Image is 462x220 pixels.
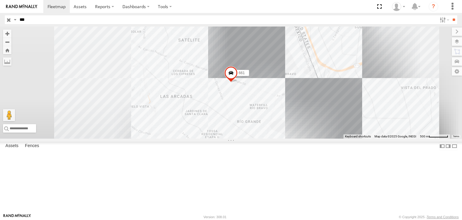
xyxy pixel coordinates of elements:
label: Dock Summary Table to the Right [445,142,451,150]
label: Map Settings [452,67,462,76]
label: Measure [3,57,11,66]
button: Keyboard shortcuts [345,134,371,139]
label: Assets [2,142,21,150]
span: 661 [239,71,245,75]
button: Drag Pegman onto the map to open Street View [3,109,15,121]
button: Zoom Home [3,46,11,54]
label: Search Query [13,15,17,24]
span: 500 m [420,135,429,138]
a: Visit our Website [3,214,31,220]
label: Search Filter Options [437,15,450,24]
button: Zoom in [3,30,11,38]
label: Fences [22,142,42,150]
i: ? [429,2,438,11]
a: Terms (opens in new tab) [453,135,459,138]
div: Version: 308.01 [204,215,226,219]
label: Dock Summary Table to the Left [439,142,445,150]
a: Terms and Conditions [427,215,459,219]
button: Map Scale: 500 m per 61 pixels [418,134,450,139]
span: Map data ©2025 Google, INEGI [374,135,416,138]
button: Zoom out [3,38,11,46]
img: rand-logo.svg [6,5,37,9]
div: Jorge Gomez [390,2,407,11]
div: © Copyright 2025 - [399,215,459,219]
label: Hide Summary Table [451,142,457,150]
